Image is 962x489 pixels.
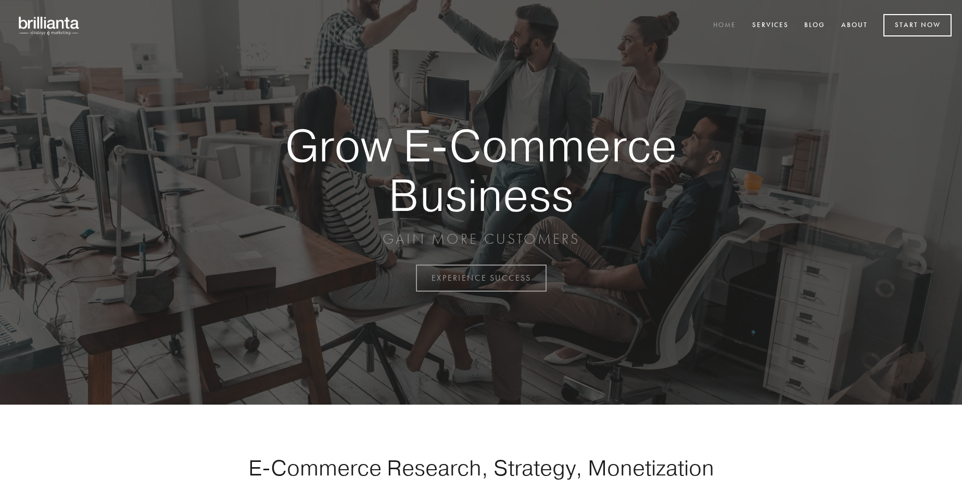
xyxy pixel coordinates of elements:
strong: Grow E-Commerce Business [249,121,713,219]
a: EXPERIENCE SUCCESS [416,265,547,292]
img: brillianta - research, strategy, marketing [10,10,88,41]
a: About [834,17,875,34]
a: Home [706,17,743,34]
a: Blog [798,17,832,34]
h1: E-Commerce Research, Strategy, Monetization [216,455,746,481]
a: Start Now [883,14,952,36]
p: GAIN MORE CUSTOMERS [249,230,713,248]
a: Services [745,17,795,34]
